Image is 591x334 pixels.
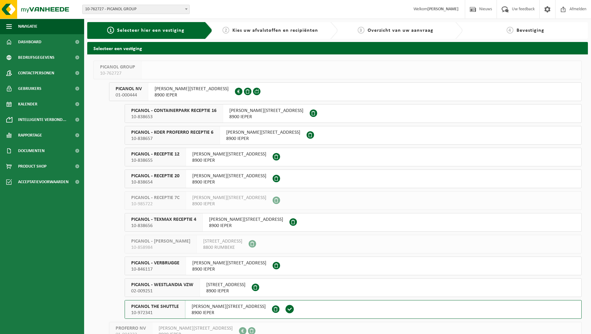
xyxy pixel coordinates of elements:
span: 8900 IEPER [209,223,283,229]
button: PICANOL - RECEPTIE 12 10-838655 [PERSON_NAME][STREET_ADDRESS]8900 IEPER [125,148,582,166]
button: PICANOL THE SHUTTLE 10-972341 [PERSON_NAME][STREET_ADDRESS]8900 IEPER [125,300,582,319]
span: [PERSON_NAME][STREET_ADDRESS] [192,304,266,310]
span: Dashboard [18,34,41,50]
span: 8900 IEPER [192,201,266,207]
button: PICANOL - VERBRUGGE 10-846117 [PERSON_NAME][STREET_ADDRESS]8900 IEPER [125,257,582,275]
span: PICANOL - CONTAINERPARK RECEPTIE 16 [131,108,217,114]
span: [PERSON_NAME][STREET_ADDRESS] [229,108,303,114]
span: 10-972341 [131,310,179,316]
span: 8900 IEPER [155,92,229,98]
button: PICANOL - RECEPTIE 20 10-838654 [PERSON_NAME][STREET_ADDRESS]8900 IEPER [125,169,582,188]
span: 10-838654 [131,179,179,185]
span: [PERSON_NAME][STREET_ADDRESS] [192,173,266,179]
span: [PERSON_NAME][STREET_ADDRESS] [192,151,266,157]
span: Intelligente verbond... [18,112,66,128]
span: [PERSON_NAME][STREET_ADDRESS] [226,129,300,136]
span: [STREET_ADDRESS] [206,282,245,288]
span: 01-000444 [116,92,142,98]
span: 10-762727 - PICANOL GROUP [83,5,189,14]
span: Bevestiging [517,28,544,33]
span: PICANOL NV [116,86,142,92]
span: 8900 IEPER [192,179,266,185]
span: PROFERRO NV [116,325,146,332]
span: 10-762727 - PICANOL GROUP [82,5,190,14]
span: [PERSON_NAME][STREET_ADDRESS] [192,195,266,201]
span: 8900 IEPER [192,266,266,272]
span: 2 [222,27,229,34]
h2: Selecteer een vestiging [87,42,588,54]
button: PICANOL - CONTAINERPARK RECEPTIE 16 10-838653 [PERSON_NAME][STREET_ADDRESS]8900 IEPER [125,104,582,123]
span: 4 [507,27,513,34]
span: [STREET_ADDRESS] [203,238,242,244]
span: [PERSON_NAME][STREET_ADDRESS] [192,260,266,266]
span: 10-762727 [100,70,135,77]
span: Kalender [18,96,37,112]
span: Gebruikers [18,81,41,96]
span: 10-858984 [131,244,190,251]
span: 10-838653 [131,114,217,120]
span: 10-838657 [131,136,213,142]
span: 8900 IEPER [226,136,300,142]
span: [PERSON_NAME][STREET_ADDRESS] [159,325,233,332]
span: 1 [107,27,114,34]
span: PICANOL - TEXMAX RECEPTIE 4 [131,216,196,223]
span: 10-838656 [131,223,196,229]
button: PICANOL - WESTLANDIA VZW 02-009251 [STREET_ADDRESS]8900 IEPER [125,278,582,297]
span: Selecteer hier een vestiging [117,28,184,33]
span: PICANOL - [PERSON_NAME] [131,238,190,244]
span: [PERSON_NAME][STREET_ADDRESS] [155,86,229,92]
span: PICANOL GROUP [100,64,135,70]
button: PICANOL NV 01-000444 [PERSON_NAME][STREET_ADDRESS]8900 IEPER [109,82,582,101]
span: Bedrijfsgegevens [18,50,55,65]
span: 8900 IEPER [206,288,245,294]
button: PICANOL - TEXMAX RECEPTIE 4 10-838656 [PERSON_NAME][STREET_ADDRESS]8900 IEPER [125,213,582,232]
span: 02-009251 [131,288,193,294]
span: 8800 RUMBEKE [203,244,242,251]
span: 3 [358,27,365,34]
button: PICANOL - KOER PROFERRO RECEPTIE 6 10-838657 [PERSON_NAME][STREET_ADDRESS]8900 IEPER [125,126,582,145]
span: Acceptatievoorwaarden [18,174,69,190]
span: Overzicht van uw aanvraag [368,28,433,33]
span: 10-985722 [131,201,179,207]
span: [PERSON_NAME][STREET_ADDRESS] [209,216,283,223]
span: PICANOL - WESTLANDIA VZW [131,282,193,288]
span: PICANOL THE SHUTTLE [131,304,179,310]
span: Contactpersonen [18,65,54,81]
span: PICANOL - RECEPTIE 20 [131,173,179,179]
span: PICANOL - VERBRUGGE [131,260,179,266]
span: PICANOL - RECEPTIE 7C [131,195,179,201]
span: Documenten [18,143,45,159]
span: PICANOL - RECEPTIE 12 [131,151,179,157]
span: PICANOL - KOER PROFERRO RECEPTIE 6 [131,129,213,136]
span: 8900 IEPER [192,310,266,316]
span: 10-846117 [131,266,179,272]
span: Product Shop [18,159,46,174]
span: Navigatie [18,19,37,34]
span: 8900 IEPER [229,114,303,120]
strong: [PERSON_NAME] [427,7,459,12]
span: Rapportage [18,128,42,143]
span: 8900 IEPER [192,157,266,164]
span: Kies uw afvalstoffen en recipiënten [232,28,318,33]
span: 10-838655 [131,157,179,164]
